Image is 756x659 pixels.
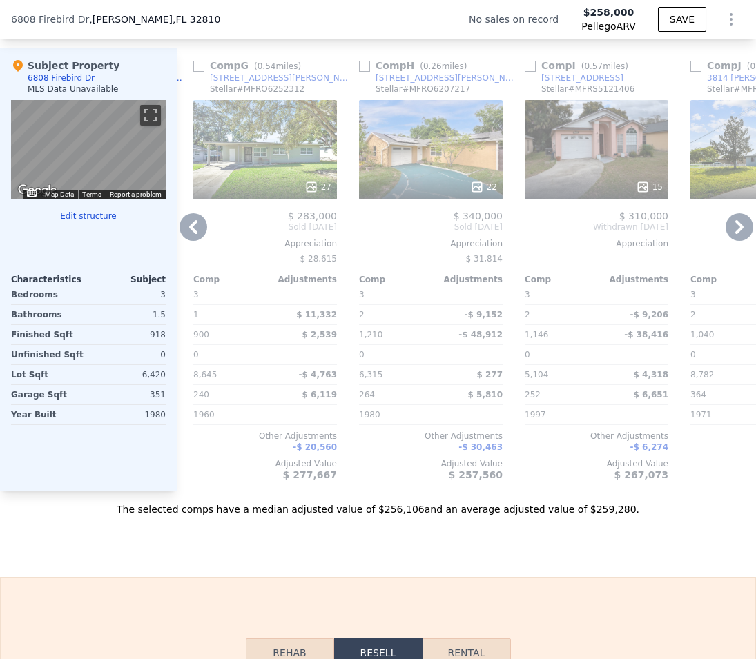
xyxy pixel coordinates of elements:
[414,61,472,71] span: ( miles)
[525,274,597,285] div: Comp
[28,83,119,95] div: MLS Data Unavailable
[630,310,668,319] span: -$ 9,206
[465,310,503,319] span: -$ 9,152
[82,190,101,198] a: Terms (opens in new tab)
[302,390,337,400] span: $ 6,119
[525,238,668,249] div: Appreciation
[91,325,166,344] div: 918
[434,405,503,424] div: -
[11,305,86,324] div: Bathrooms
[468,390,503,400] span: $ 5,810
[11,100,166,199] div: Street View
[541,72,623,83] div: [STREET_ADDRESS]
[525,370,548,380] span: 5,104
[359,305,428,324] div: 2
[11,365,86,384] div: Lot Sqft
[525,59,634,72] div: Comp I
[193,330,209,340] span: 900
[476,370,503,380] span: $ 277
[576,61,634,71] span: ( miles)
[359,222,503,233] span: Sold [DATE]
[11,385,86,404] div: Garage Sqft
[11,285,86,304] div: Bedrooms
[27,190,37,197] button: Keyboard shortcuts
[359,405,428,424] div: 1980
[140,105,161,126] button: Toggle fullscreen view
[359,330,382,340] span: 1,210
[717,6,745,33] button: Show Options
[28,72,95,83] div: 6808 Firebird Dr
[599,405,668,424] div: -
[297,254,337,264] span: -$ 28,615
[283,469,337,480] span: $ 277,667
[458,442,503,452] span: -$ 30,463
[359,431,503,442] div: Other Adjustments
[634,390,668,400] span: $ 6,651
[88,274,166,285] div: Subject
[11,345,86,364] div: Unfinished Sqft
[193,305,262,324] div: 1
[193,238,337,249] div: Appreciation
[268,285,337,304] div: -
[288,210,337,222] span: $ 283,000
[525,390,541,400] span: 252
[193,390,209,400] span: 240
[193,350,199,360] span: 0
[423,61,442,71] span: 0.26
[690,350,696,360] span: 0
[525,330,548,340] span: 1,146
[293,442,337,452] span: -$ 20,560
[14,181,60,199] a: Open this area in Google Maps (opens a new window)
[599,285,668,304] div: -
[296,310,337,319] span: $ 11,332
[11,405,86,424] div: Year Built
[268,405,337,424] div: -
[193,405,262,424] div: 1960
[454,210,503,222] span: $ 340,000
[45,190,74,199] button: Map Data
[630,442,668,452] span: -$ 6,274
[434,345,503,364] div: -
[359,274,431,285] div: Comp
[690,370,714,380] span: 8,782
[525,72,623,83] a: [STREET_ADDRESS]
[469,12,570,26] div: No sales on record
[89,12,220,26] span: , [PERSON_NAME]
[525,249,668,268] div: -
[584,61,603,71] span: 0.57
[173,14,220,25] span: , FL 32810
[359,458,503,469] div: Adjusted Value
[299,370,337,380] span: -$ 4,763
[359,238,503,249] div: Appreciation
[110,190,162,198] a: Report a problem
[91,405,166,424] div: 1980
[359,370,382,380] span: 6,315
[304,180,331,194] div: 27
[359,290,365,299] span: 3
[359,390,375,400] span: 264
[249,61,307,71] span: ( miles)
[268,345,337,364] div: -
[359,72,519,83] a: [STREET_ADDRESS][PERSON_NAME]
[634,370,668,380] span: $ 4,318
[525,458,668,469] div: Adjusted Value
[11,12,89,26] span: 6808 Firebird Dr
[302,330,337,340] span: $ 2,539
[541,83,634,95] div: Stellar # MFRS5121406
[193,72,353,83] a: [STREET_ADDRESS][PERSON_NAME]
[11,210,166,222] button: Edit structure
[11,59,119,72] div: Subject Property
[91,305,166,324] div: 1.5
[690,390,706,400] span: 364
[614,469,668,480] span: $ 267,073
[193,274,265,285] div: Comp
[583,7,634,18] span: $258,000
[463,254,503,264] span: -$ 31,814
[193,59,307,72] div: Comp G
[525,405,594,424] div: 1997
[658,7,706,32] button: SAVE
[91,365,166,384] div: 6,420
[193,222,337,233] span: Sold [DATE]
[193,290,199,299] span: 3
[193,458,337,469] div: Adjusted Value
